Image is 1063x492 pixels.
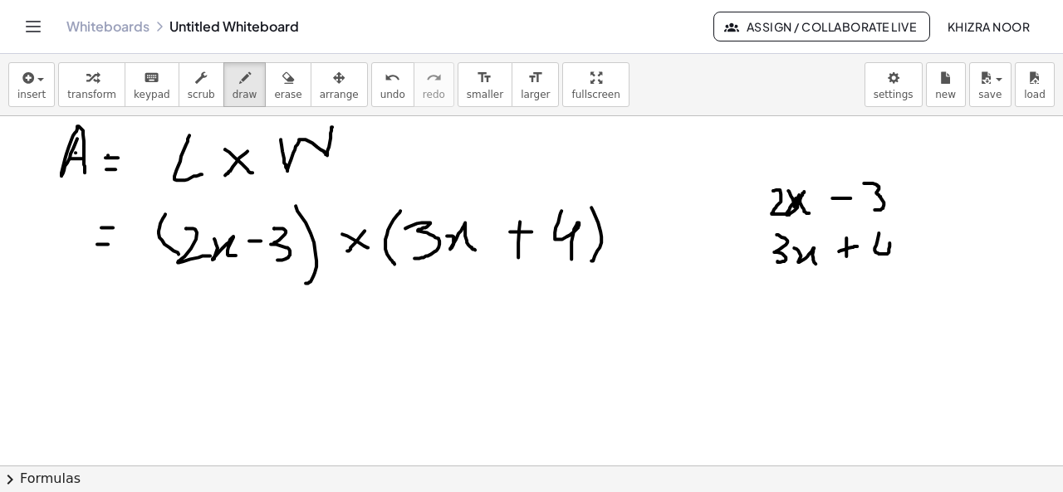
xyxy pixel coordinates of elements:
span: draw [233,89,257,100]
button: draw [223,62,267,107]
i: format_size [477,68,492,88]
i: keyboard [144,68,159,88]
span: transform [67,89,116,100]
span: arrange [320,89,359,100]
span: erase [274,89,301,100]
button: transform [58,62,125,107]
button: Toggle navigation [20,13,47,40]
button: arrange [311,62,368,107]
button: save [969,62,1012,107]
button: settings [865,62,923,107]
span: load [1024,89,1046,100]
button: erase [265,62,311,107]
button: format_sizesmaller [458,62,512,107]
span: scrub [188,89,215,100]
button: fullscreen [562,62,629,107]
button: format_sizelarger [512,62,559,107]
button: scrub [179,62,224,107]
span: keypad [134,89,170,100]
span: Khizra Noor [947,19,1030,34]
button: Khizra Noor [933,12,1043,41]
span: settings [874,89,914,100]
button: insert [8,62,55,107]
button: undoundo [371,62,414,107]
span: save [978,89,1002,100]
i: redo [426,68,442,88]
button: load [1015,62,1055,107]
button: new [926,62,966,107]
button: Assign / Collaborate Live [713,12,930,41]
button: keyboardkeypad [125,62,179,107]
span: new [935,89,956,100]
i: format_size [527,68,543,88]
span: undo [380,89,405,100]
span: larger [521,89,550,100]
span: redo [423,89,445,100]
a: Whiteboards [66,18,149,35]
i: undo [385,68,400,88]
button: redoredo [414,62,454,107]
span: smaller [467,89,503,100]
span: fullscreen [571,89,620,100]
span: insert [17,89,46,100]
span: Assign / Collaborate Live [727,19,916,34]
